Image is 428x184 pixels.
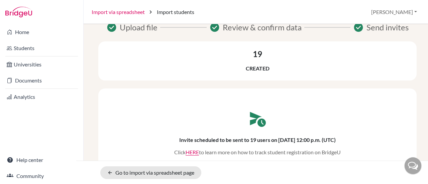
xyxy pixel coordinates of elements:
[223,21,302,33] span: Review & confirm data
[106,22,117,33] span: Success
[174,148,341,156] p: Click to learn more on how to track student registration on BridgeU
[1,90,82,104] a: Analytics
[14,5,33,11] span: Ayuda
[253,49,262,59] h3: 19
[368,6,420,18] button: [PERSON_NAME]
[107,170,113,175] i: arrow_back
[209,22,220,33] span: Success
[1,25,82,39] a: Home
[186,149,199,155] a: Click to open the "Tracking student registration" article in a new tab
[100,166,201,179] a: Go to import via spreadsheet page
[1,153,82,167] a: Help center
[1,74,82,87] a: Documents
[1,58,82,71] a: Universities
[353,22,364,33] span: Success
[1,169,82,183] a: Community
[1,41,82,55] a: Students
[366,21,409,33] span: Send invites
[246,64,270,72] p: Created
[147,9,154,15] i: chevron_right
[247,109,267,129] span: schedule_send
[92,8,145,16] a: Import via spreadsheet
[157,8,194,16] span: Import students
[179,137,336,143] h6: Invite scheduled to be sent to 19 users on [DATE] 12:00 p.m. (UTC)
[120,21,157,33] span: Upload file
[5,7,32,17] img: Bridge-U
